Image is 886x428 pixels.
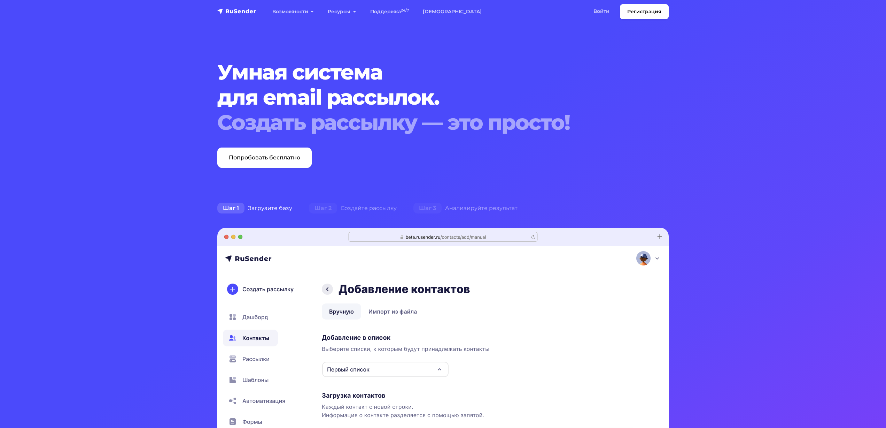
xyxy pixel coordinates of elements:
[217,60,630,135] h1: Умная система для email рассылок.
[416,5,489,19] a: [DEMOGRAPHIC_DATA]
[321,5,363,19] a: Ресурсы
[265,5,321,19] a: Возможности
[401,8,409,13] sup: 24/7
[620,4,669,19] a: Регистрация
[586,4,616,18] a: Войти
[217,8,256,15] img: RuSender
[363,5,416,19] a: Поддержка24/7
[301,201,405,215] div: Создайте рассылку
[217,110,630,135] div: Создать рассылку — это просто!
[209,201,301,215] div: Загрузите базу
[309,203,337,214] span: Шаг 2
[413,203,442,214] span: Шаг 3
[217,203,244,214] span: Шаг 1
[217,148,312,168] a: Попробовать бесплатно
[405,201,526,215] div: Анализируйте результат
